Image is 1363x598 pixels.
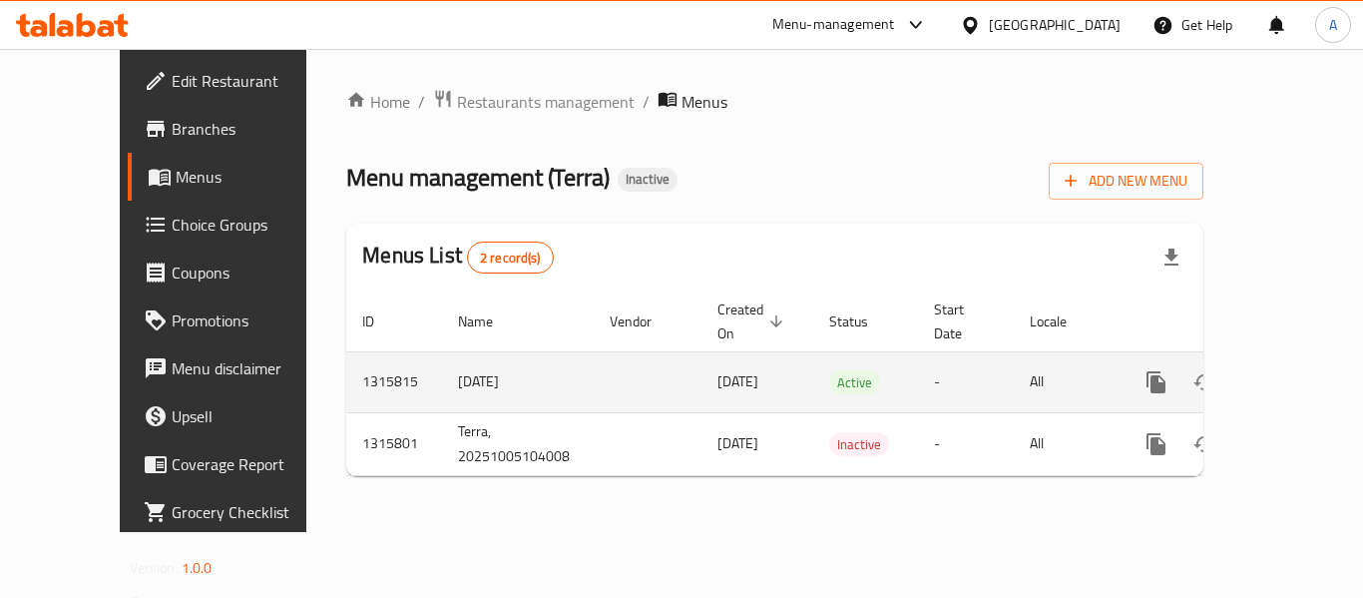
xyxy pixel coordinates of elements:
div: Menu-management [772,13,895,37]
a: Menus [128,153,347,201]
span: [DATE] [717,368,758,394]
a: Grocery Checklist [128,488,347,536]
td: - [918,351,1014,412]
a: Upsell [128,392,347,440]
button: Change Status [1180,358,1228,406]
button: Add New Menu [1049,163,1203,200]
span: Coupons [172,261,331,285]
span: Branches [172,117,331,141]
span: Add New Menu [1065,169,1187,194]
span: Menus [176,165,331,189]
span: Restaurants management [457,90,635,114]
td: Terra, 20251005104008 [442,412,594,475]
button: Change Status [1180,420,1228,468]
span: Active [829,371,880,394]
table: enhanced table [346,292,1340,476]
a: Branches [128,105,347,153]
span: Coverage Report [172,452,331,476]
td: All [1014,351,1117,412]
td: All [1014,412,1117,475]
td: - [918,412,1014,475]
li: / [643,90,650,114]
span: Menu management ( Terra ) [346,155,610,200]
span: Locale [1030,309,1093,333]
th: Actions [1117,292,1340,352]
div: [GEOGRAPHIC_DATA] [989,14,1121,36]
a: Edit Restaurant [128,57,347,105]
li: / [418,90,425,114]
span: Grocery Checklist [172,500,331,524]
span: A [1329,14,1337,36]
button: more [1133,358,1180,406]
span: ID [362,309,400,333]
span: Promotions [172,308,331,332]
span: Inactive [829,433,889,456]
div: Inactive [618,168,678,192]
span: Start Date [934,298,990,345]
a: Coverage Report [128,440,347,488]
span: [DATE] [717,430,758,456]
a: Menu disclaimer [128,344,347,392]
nav: breadcrumb [346,89,1203,115]
span: Upsell [172,404,331,428]
span: Menus [681,90,727,114]
td: 1315801 [346,412,442,475]
a: Coupons [128,249,347,297]
span: Menu disclaimer [172,356,331,380]
td: 1315815 [346,351,442,412]
span: Status [829,309,894,333]
span: Vendor [610,309,678,333]
div: Active [829,370,880,394]
span: Choice Groups [172,213,331,237]
a: Choice Groups [128,201,347,249]
span: 1.0.0 [182,555,213,581]
a: Home [346,90,410,114]
td: [DATE] [442,351,594,412]
span: Created On [717,298,789,345]
span: Version: [130,555,179,581]
span: Edit Restaurant [172,69,331,93]
span: 2 record(s) [468,249,553,268]
div: Export file [1147,234,1195,282]
span: Inactive [618,171,678,188]
div: Total records count [467,242,554,274]
h2: Menus List [362,241,553,274]
a: Promotions [128,297,347,344]
span: Name [458,309,519,333]
div: Inactive [829,432,889,456]
button: more [1133,420,1180,468]
a: Restaurants management [433,89,635,115]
